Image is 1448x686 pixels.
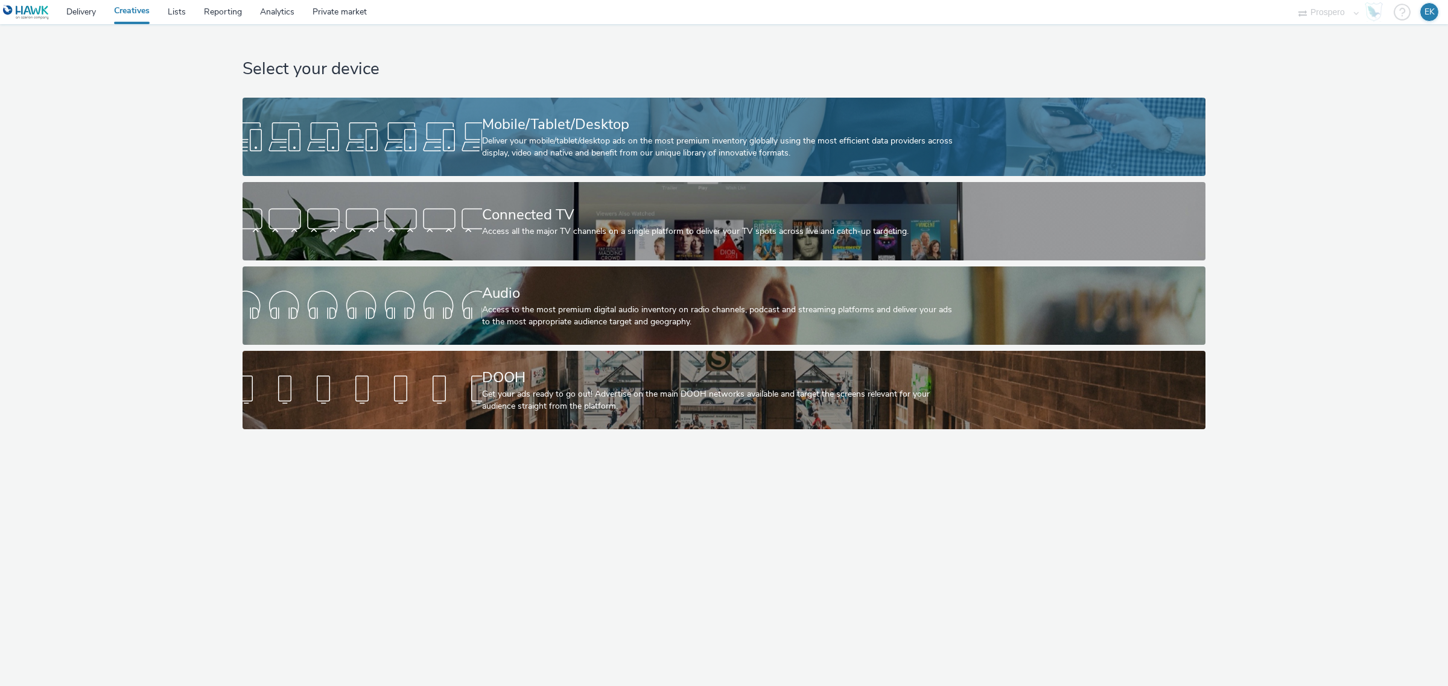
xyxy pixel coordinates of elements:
[482,114,961,135] div: Mobile/Tablet/Desktop
[1365,2,1383,22] img: Hawk Academy
[243,98,1205,176] a: Mobile/Tablet/DesktopDeliver your mobile/tablet/desktop ads on the most premium inventory globall...
[1424,3,1435,21] div: EK
[482,367,961,388] div: DOOH
[482,388,961,413] div: Get your ads ready to go out! Advertise on the main DOOH networks available and target the screen...
[243,266,1205,345] a: AudioAccess to the most premium digital audio inventory on radio channels, podcast and streaming ...
[482,304,961,329] div: Access to the most premium digital audio inventory on radio channels, podcast and streaming platf...
[482,283,961,304] div: Audio
[482,225,961,238] div: Access all the major TV channels on a single platform to deliver your TV spots across live and ca...
[243,351,1205,429] a: DOOHGet your ads ready to go out! Advertise on the main DOOH networks available and target the sc...
[3,5,49,20] img: undefined Logo
[482,135,961,160] div: Deliver your mobile/tablet/desktop ads on the most premium inventory globally using the most effi...
[482,204,961,225] div: Connected TV
[1365,2,1388,22] a: Hawk Academy
[243,58,1205,81] h1: Select your device
[243,182,1205,260] a: Connected TVAccess all the major TV channels on a single platform to deliver your TV spots across...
